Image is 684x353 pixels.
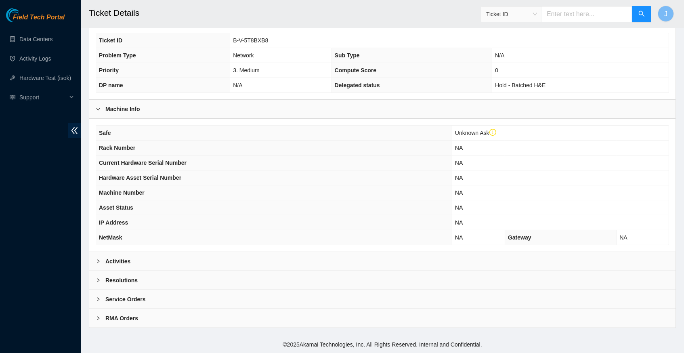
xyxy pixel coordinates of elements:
[99,234,122,241] span: NetMask
[455,174,463,181] span: NA
[99,67,119,74] span: Priority
[105,105,140,113] b: Machine Info
[6,8,41,22] img: Akamai Technologies
[335,82,380,88] span: Delegated status
[89,100,676,118] div: Machine Info
[6,15,65,25] a: Akamai TechnologiesField Tech Portal
[335,67,376,74] span: Compute Score
[486,8,537,20] span: Ticket ID
[233,37,268,44] span: B-V-5T8BXB8
[335,52,360,59] span: Sub Type
[664,9,667,19] span: J
[19,55,51,62] a: Activity Logs
[233,82,242,88] span: N/A
[619,234,627,241] span: NA
[455,204,463,211] span: NA
[99,145,135,151] span: Rack Number
[89,290,676,309] div: Service Orders
[68,123,81,138] span: double-left
[105,257,130,266] b: Activities
[658,6,674,22] button: J
[508,234,531,241] span: Gateway
[89,309,676,328] div: RMA Orders
[495,67,498,74] span: 0
[455,160,463,166] span: NA
[632,6,651,22] button: search
[99,219,128,226] span: IP Address
[96,297,101,302] span: right
[638,11,645,18] span: search
[455,219,463,226] span: NA
[105,276,138,285] b: Resolutions
[489,129,497,136] span: exclamation-circle
[19,75,71,81] a: Hardware Test (isok)
[99,189,145,196] span: Machine Number
[233,52,254,59] span: Network
[89,271,676,290] div: Resolutions
[96,316,101,321] span: right
[99,82,123,88] span: DP name
[495,82,546,88] span: Hold - Batched H&E
[10,95,15,100] span: read
[99,130,111,136] span: Safe
[13,14,65,21] span: Field Tech Portal
[89,252,676,271] div: Activities
[99,52,136,59] span: Problem Type
[99,174,181,181] span: Hardware Asset Serial Number
[99,204,133,211] span: Asset Status
[96,107,101,111] span: right
[542,6,632,22] input: Enter text here...
[455,130,496,136] span: Unknown Ask
[105,295,146,304] b: Service Orders
[455,145,463,151] span: NA
[455,189,463,196] span: NA
[19,89,67,105] span: Support
[105,314,138,323] b: RMA Orders
[81,336,684,353] footer: © 2025 Akamai Technologies, Inc. All Rights Reserved. Internal and Confidential.
[19,36,52,42] a: Data Centers
[99,160,187,166] span: Current Hardware Serial Number
[233,67,259,74] span: 3. Medium
[96,259,101,264] span: right
[99,37,122,44] span: Ticket ID
[495,52,504,59] span: N/A
[455,234,463,241] span: NA
[96,278,101,283] span: right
